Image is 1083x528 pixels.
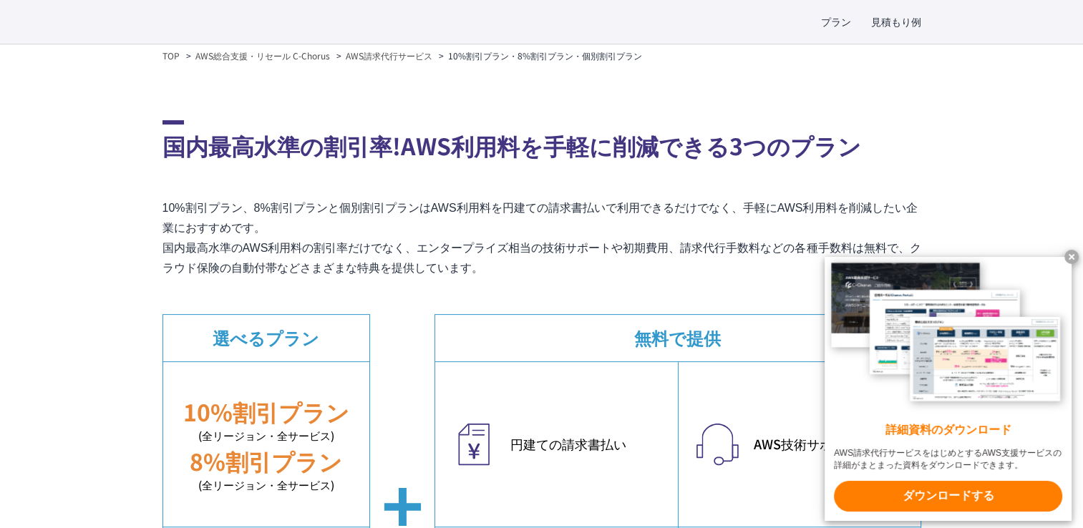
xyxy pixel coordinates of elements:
[821,14,851,29] a: プラン
[834,447,1062,471] x-t: AWS請求代行サービスをはじめとするAWS支援サービスの詳細がまとまった資料をダウンロードできます。
[163,315,369,361] dt: 選べるプラン
[183,395,349,428] em: 10%割引プラン
[163,428,369,444] small: (全リージョン・全サービス)
[825,257,1072,521] a: 詳細資料のダウンロード AWS請求代行サービスをはじめとするAWS支援サービスの詳細がまとまった資料をダウンロードできます。 ダウンロードする
[190,444,342,477] em: 8%割引プラン
[163,477,369,494] small: (全リージョン・全サービス)
[346,49,432,62] a: AWS請求代行サービス
[195,49,330,62] a: AWS総合支援・リセール C-Chorus
[162,120,921,162] h2: 国内最高水準の割引率!AWS利用料を手軽に削減できる3つのプラン
[754,434,906,454] em: AWS技術サポート
[510,434,664,454] em: 円建ての請求書払い
[448,49,642,62] em: 10%割引プラン・8%割引プラン・個別割引プラン
[871,14,921,29] a: 見積もり例
[834,422,1062,439] x-t: 詳細資料のダウンロード
[162,198,921,278] p: 10%割引プラン、8%割引プランと個別割引プランはAWS利用料を円建ての請求書払いで利用できるだけでなく、手軽にAWS利用料を削減したい企業におすすめです。 国内最高水準のAWS利用料の割引率だ...
[834,481,1062,512] x-t: ダウンロードする
[435,315,921,361] dt: 無料で提供
[162,49,180,62] a: TOP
